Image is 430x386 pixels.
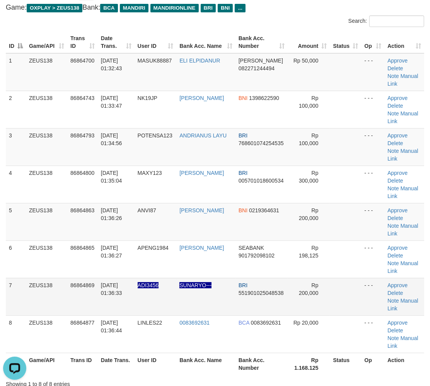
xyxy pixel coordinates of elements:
td: ZEUS138 [26,203,67,240]
span: 86864800 [70,170,94,176]
a: Approve [387,207,408,213]
span: ANVI87 [138,207,156,213]
td: ZEUS138 [26,278,67,315]
th: Action: activate to sort column ascending [384,31,424,53]
span: 86864869 [70,282,94,288]
th: Op [362,353,385,375]
a: [PERSON_NAME] [179,95,224,101]
a: ANDRIANUS LAYU [179,132,227,139]
span: Copy 1398622590 to clipboard [249,95,279,101]
span: Rp 100,000 [299,132,319,146]
span: BRI [239,170,247,176]
th: ID: activate to sort column descending [6,31,26,53]
span: [DATE] 01:36:26 [101,207,122,221]
a: Delete [387,215,403,221]
th: Amount: activate to sort column ascending [288,31,330,53]
th: Bank Acc. Number [235,353,288,375]
span: BNI [239,95,247,101]
td: 5 [6,203,26,240]
span: BNI [239,207,247,213]
a: ELI ELPIDANUR [179,58,220,64]
span: 86864743 [70,95,94,101]
td: ZEUS138 [26,91,67,128]
span: [DATE] 01:32:43 [101,58,122,71]
span: Copy 0219364631 to clipboard [249,207,279,213]
td: - - - [362,203,385,240]
span: Rp 200,000 [299,282,319,296]
span: MASUK88887 [138,58,172,64]
span: [DATE] 01:36:44 [101,320,122,334]
span: Rp 50,000 [293,58,319,64]
th: ID [6,353,26,375]
td: - - - [362,166,385,203]
span: 86864700 [70,58,94,64]
th: Trans ID [67,353,98,375]
a: Manual Link [387,298,418,312]
th: Status [330,353,361,375]
label: Search: [348,15,424,27]
td: - - - [362,240,385,278]
a: Manual Link [387,335,418,349]
span: 86864863 [70,207,94,213]
td: ZEUS138 [26,166,67,203]
a: Manual Link [387,260,418,274]
span: Nama rekening ada tanda titik/strip, harap diedit [138,282,159,288]
span: OXPLAY > ZEUS138 [27,4,82,12]
th: Date Trans. [98,353,135,375]
span: BNI [218,4,233,12]
a: [PERSON_NAME] [179,207,224,213]
td: ZEUS138 [26,315,67,353]
span: Rp 198,125 [299,245,319,259]
span: 86864877 [70,320,94,326]
td: - - - [362,278,385,315]
span: Copy 005701018600534 to clipboard [239,178,284,184]
a: Manual Link [387,73,418,87]
td: 1 [6,53,26,91]
span: BCA [239,320,249,326]
span: Rp 20,000 [293,320,319,326]
th: Date Trans.: activate to sort column ascending [98,31,135,53]
td: - - - [362,91,385,128]
td: ZEUS138 [26,240,67,278]
span: NK19JP [138,95,157,101]
a: Approve [387,132,408,139]
span: [DATE] 01:35:04 [101,170,122,184]
span: Rp 300,000 [299,170,319,184]
a: Approve [387,320,408,326]
a: Delete [387,327,403,334]
span: POTENSA123 [138,132,172,139]
a: Delete [387,65,403,71]
td: 7 [6,278,26,315]
th: User ID [135,353,177,375]
th: Game/API: activate to sort column ascending [26,31,67,53]
th: Status: activate to sort column ascending [330,31,361,53]
td: - - - [362,315,385,353]
span: 86864865 [70,245,94,251]
a: [PERSON_NAME] [179,170,224,176]
th: Action [384,353,424,375]
a: 0083692631 [179,320,210,326]
td: 8 [6,315,26,353]
th: Bank Acc. Name: activate to sort column ascending [176,31,235,53]
h4: Game: Bank: [6,4,424,12]
td: 4 [6,166,26,203]
a: Manual Link [387,148,418,162]
span: Copy 551901025048538 to clipboard [239,290,284,296]
button: Open LiveChat chat widget [3,3,26,26]
span: [DATE] 01:36:27 [101,245,122,259]
a: Delete [387,290,403,296]
a: Approve [387,58,408,64]
a: SUNARYO--- [179,282,212,288]
td: 6 [6,240,26,278]
span: Copy 082271244494 to clipboard [239,65,275,71]
a: Note [387,260,399,266]
span: SEABANK [239,245,264,251]
span: Rp 200,000 [299,207,319,221]
td: ZEUS138 [26,128,67,166]
span: APENG1984 [138,245,169,251]
th: Bank Acc. Number: activate to sort column ascending [235,31,288,53]
a: Note [387,185,399,191]
a: Note [387,298,399,304]
span: [DATE] 01:33:47 [101,95,122,109]
input: Search: [369,15,424,27]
